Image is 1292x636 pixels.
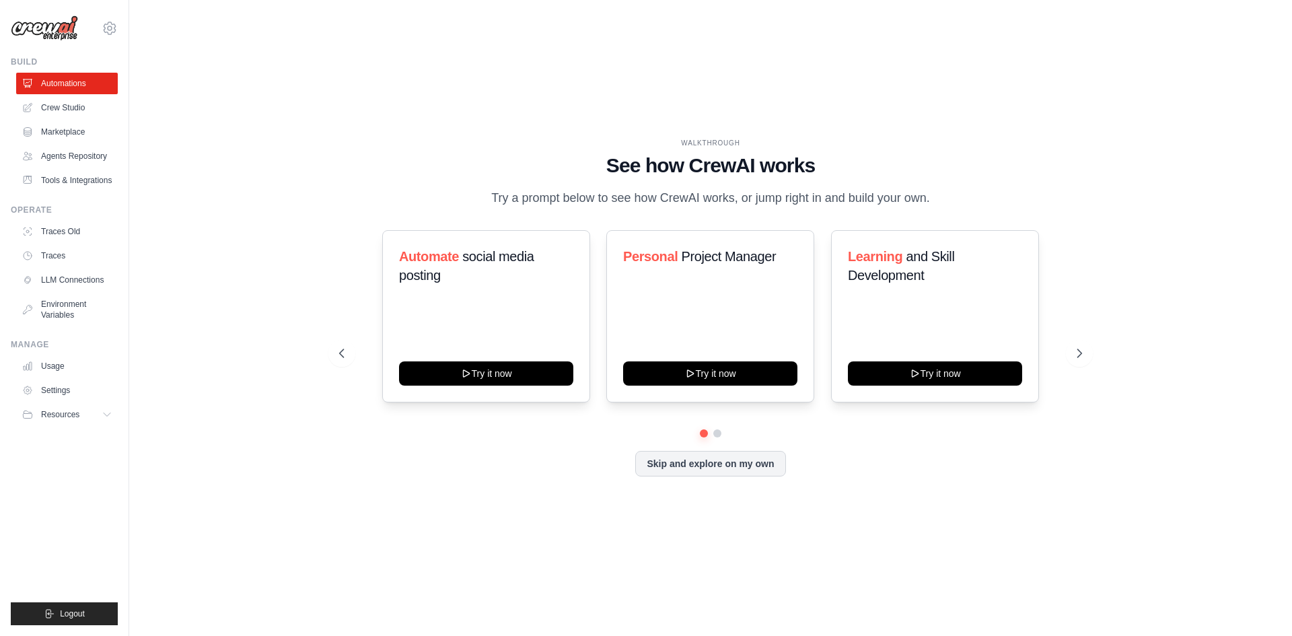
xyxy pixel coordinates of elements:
div: Manage [11,339,118,350]
a: Agents Repository [16,145,118,167]
div: Build [11,57,118,67]
a: Crew Studio [16,97,118,118]
h1: See how CrewAI works [339,153,1082,178]
button: Resources [16,404,118,425]
button: Skip and explore on my own [635,451,785,476]
button: Logout [11,602,118,625]
a: Traces [16,245,118,267]
a: Marketplace [16,121,118,143]
a: Tools & Integrations [16,170,118,191]
span: Learning [848,249,902,264]
span: Resources [41,409,79,420]
a: Automations [16,73,118,94]
div: WALKTHROUGH [339,138,1082,148]
iframe: Chat Widget [1225,571,1292,636]
span: Project Manager [682,249,777,264]
p: Try a prompt below to see how CrewAI works, or jump right in and build your own. [485,188,937,208]
span: Logout [60,608,85,619]
button: Try it now [848,361,1022,386]
a: LLM Connections [16,269,118,291]
a: Traces Old [16,221,118,242]
span: social media posting [399,249,534,283]
a: Settings [16,380,118,401]
a: Environment Variables [16,293,118,326]
a: Usage [16,355,118,377]
span: and Skill Development [848,249,954,283]
button: Try it now [623,361,797,386]
img: Logo [11,15,78,41]
span: Personal [623,249,678,264]
span: Automate [399,249,459,264]
button: Try it now [399,361,573,386]
div: Operate [11,205,118,215]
